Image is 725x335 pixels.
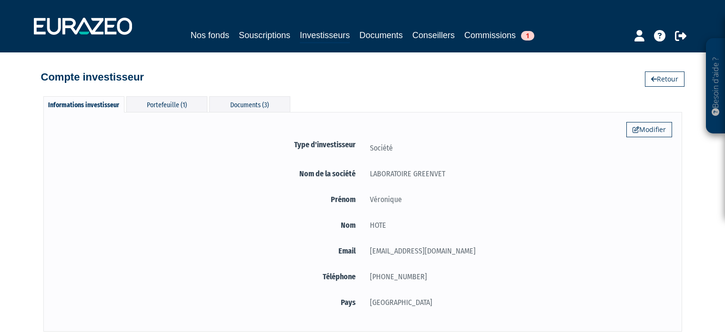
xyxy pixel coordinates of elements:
div: [GEOGRAPHIC_DATA] [363,296,672,308]
label: Type d'investisseur [53,139,363,151]
label: Téléphone [53,271,363,283]
label: Pays [53,296,363,308]
a: Commissions1 [464,29,534,42]
label: Email [53,245,363,257]
div: Portefeuille (1) [126,96,207,112]
a: Documents [359,29,403,42]
div: [PHONE_NUMBER] [363,271,672,283]
a: Nos fonds [191,29,229,42]
div: Documents (3) [209,96,290,112]
label: Prénom [53,193,363,205]
label: Nom de la société [53,168,363,180]
a: Retour [645,71,684,87]
label: Nom [53,219,363,231]
div: Véronique [363,193,672,205]
a: Investisseurs [300,29,350,43]
div: [EMAIL_ADDRESS][DOMAIN_NAME] [363,245,672,257]
div: Informations investisseur [43,96,124,112]
div: LABORATOIRE GREENVET [363,168,672,180]
a: Conseillers [412,29,455,42]
a: Modifier [626,122,672,137]
p: Besoin d'aide ? [710,43,721,129]
h4: Compte investisseur [41,71,144,83]
img: 1732889491-logotype_eurazeo_blanc_rvb.png [34,18,132,35]
div: Société [363,142,672,154]
a: Souscriptions [239,29,290,42]
div: HOTE [363,219,672,231]
span: 1 [521,31,534,41]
